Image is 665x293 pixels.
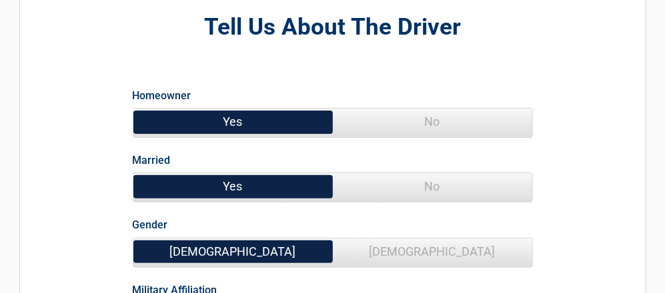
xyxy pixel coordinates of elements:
span: Yes [133,109,333,135]
span: No [333,173,532,200]
label: Married [133,151,171,169]
span: Yes [133,173,333,200]
span: [DEMOGRAPHIC_DATA] [333,238,532,265]
label: Homeowner [133,87,191,105]
label: Gender [133,216,168,234]
span: No [333,109,532,135]
span: [DEMOGRAPHIC_DATA] [133,238,333,265]
h2: Tell Us About The Driver [93,12,572,43]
